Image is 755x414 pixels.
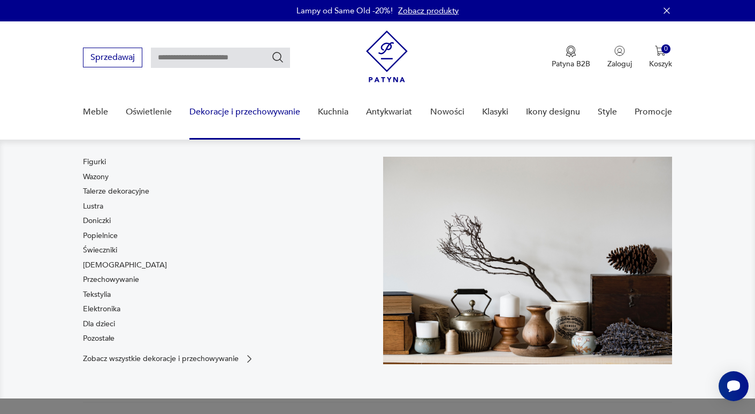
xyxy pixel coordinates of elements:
button: Szukaj [271,51,284,64]
a: Klasyki [482,91,508,133]
img: Patyna - sklep z meblami i dekoracjami vintage [366,30,408,82]
p: Patyna B2B [552,59,590,69]
a: Zobacz produkty [398,5,459,16]
img: cfa44e985ea346226f89ee8969f25989.jpg [383,157,672,364]
a: Figurki [83,157,106,167]
a: Zobacz wszystkie dekoracje i przechowywanie [83,354,255,364]
a: Ikona medaluPatyna B2B [552,45,590,69]
a: Świeczniki [83,245,117,256]
iframe: Smartsupp widget button [719,371,749,401]
button: Patyna B2B [552,45,590,69]
div: 0 [661,44,670,53]
a: Popielnice [83,231,118,241]
button: Sprzedawaj [83,48,142,67]
a: Nowości [430,91,464,133]
a: Dekoracje i przechowywanie [189,91,300,133]
a: Doniczki [83,216,111,226]
a: Przechowywanie [83,274,139,285]
a: Lustra [83,201,103,212]
img: Ikona koszyka [655,45,666,56]
a: Promocje [635,91,672,133]
a: Sprzedawaj [83,55,142,62]
a: Kuchnia [318,91,348,133]
p: Zobacz wszystkie dekoracje i przechowywanie [83,355,239,362]
p: Zaloguj [607,59,632,69]
a: Dla dzieci [83,319,115,329]
a: Oświetlenie [126,91,172,133]
img: Ikonka użytkownika [614,45,625,56]
a: Style [598,91,617,133]
img: Ikona medalu [566,45,576,57]
button: 0Koszyk [649,45,672,69]
button: Zaloguj [607,45,632,69]
a: Ikony designu [526,91,580,133]
a: Antykwariat [366,91,412,133]
a: Talerze dekoracyjne [83,186,149,197]
a: Wazony [83,172,109,182]
p: Lampy od Same Old -20%! [296,5,393,16]
a: Elektronika [83,304,120,315]
a: Tekstylia [83,289,111,300]
a: [DEMOGRAPHIC_DATA] [83,260,167,271]
a: Pozostałe [83,333,115,344]
p: Koszyk [649,59,672,69]
a: Meble [83,91,108,133]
